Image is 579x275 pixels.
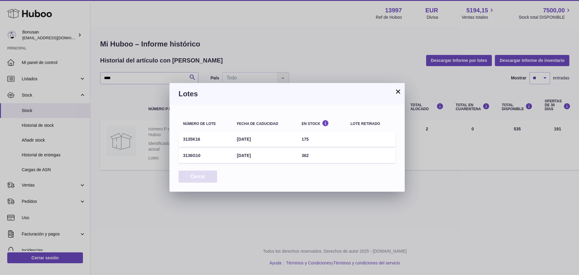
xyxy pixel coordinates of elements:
[394,88,402,95] button: ×
[179,132,232,147] td: 3135K16
[232,132,297,147] td: [DATE]
[179,89,396,99] h3: Lotes
[183,122,228,126] div: Número de lote
[297,132,346,147] td: 175
[179,171,217,183] button: Cerrar
[297,148,346,163] td: 362
[232,148,297,163] td: [DATE]
[179,148,232,163] td: 3136G10
[237,122,293,126] div: Fecha de caducidad
[302,120,341,126] div: En stock
[350,122,391,126] div: Lote retirado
